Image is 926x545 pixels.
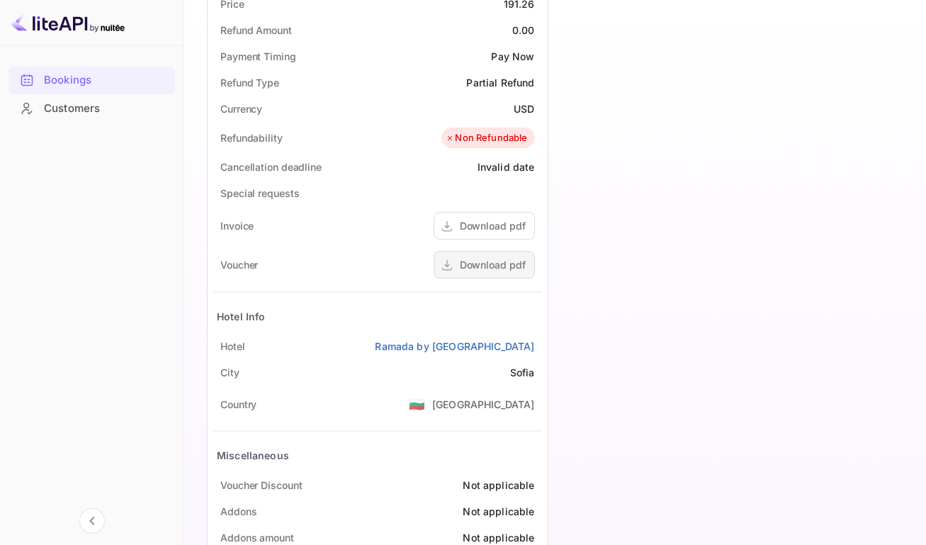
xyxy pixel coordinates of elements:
div: Country [220,397,256,412]
a: Ramada by [GEOGRAPHIC_DATA] [375,339,534,354]
div: Currency [220,101,262,116]
span: United States [409,391,425,417]
div: Bookings [9,67,175,94]
div: [GEOGRAPHIC_DATA] [432,397,535,412]
div: Invalid date [478,159,535,174]
div: Miscellaneous [217,448,289,463]
div: Customers [9,95,175,123]
div: Voucher Discount [220,478,302,493]
img: LiteAPI logo [11,11,125,34]
div: Voucher [220,257,258,272]
div: City [220,365,239,380]
div: Invoice [220,218,254,233]
div: Payment Timing [220,49,296,64]
div: Addons [220,504,256,519]
button: Collapse navigation [79,508,105,534]
div: Addons amount [220,530,294,545]
div: Download pdf [460,257,526,272]
div: Sofia [510,365,535,380]
div: 0.00 [512,23,535,38]
div: Partial Refund [466,75,534,90]
div: Cancellation deadline [220,159,322,174]
div: Customers [44,101,168,117]
div: Not applicable [463,504,534,519]
div: Bookings [44,72,168,89]
div: Refund Type [220,75,279,90]
a: Customers [9,95,175,121]
div: Hotel [220,339,245,354]
div: Hotel Info [217,309,266,324]
div: Not applicable [463,478,534,493]
div: Special requests [220,186,299,201]
div: Not applicable [463,530,534,545]
div: Refundability [220,130,283,145]
div: Refund Amount [220,23,292,38]
div: Non Refundable [445,131,527,145]
div: Download pdf [460,218,526,233]
a: Bookings [9,67,175,93]
div: USD [514,101,534,116]
div: Pay Now [491,49,534,64]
